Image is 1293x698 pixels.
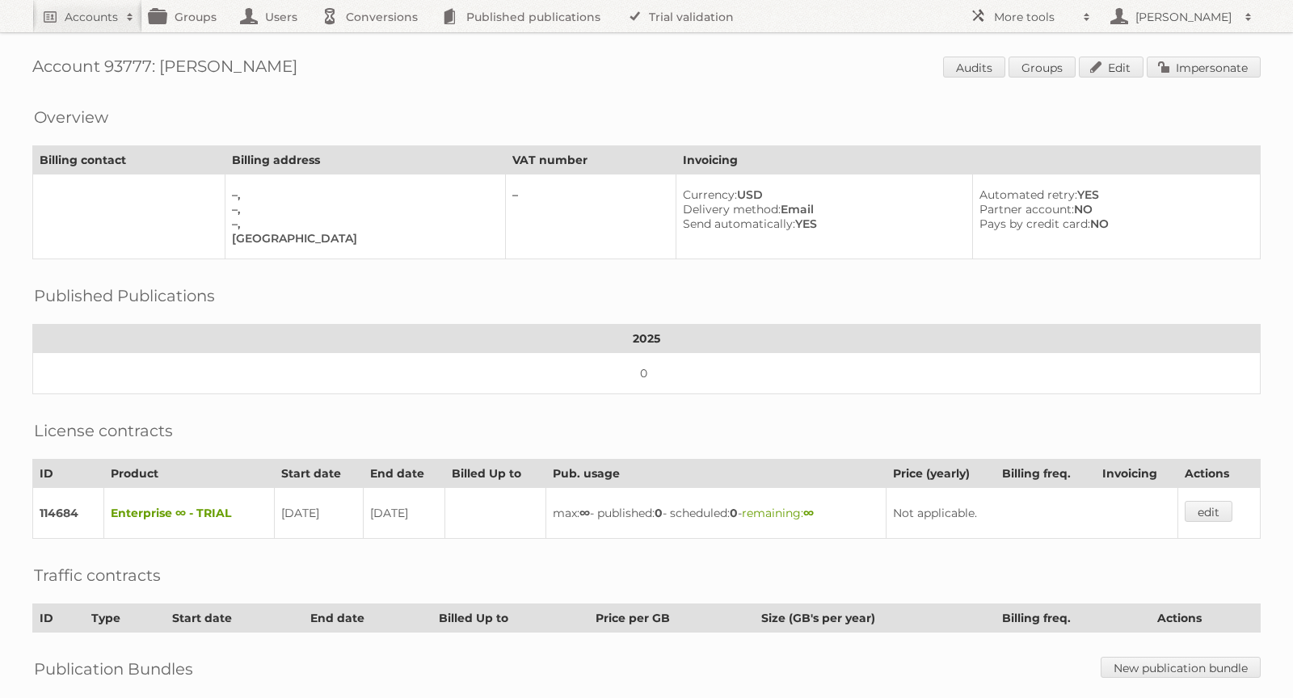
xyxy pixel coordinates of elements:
[683,187,959,202] div: USD
[32,57,1261,81] h1: Account 93777: [PERSON_NAME]
[232,202,491,217] div: –,
[886,460,995,488] th: Price (yearly)
[588,604,754,633] th: Price per GB
[1131,9,1236,25] h2: [PERSON_NAME]
[34,563,161,587] h2: Traffic contracts
[994,9,1075,25] h2: More tools
[274,460,363,488] th: Start date
[363,488,445,539] td: [DATE]
[979,217,1090,231] span: Pays by credit card:
[505,146,676,174] th: VAT number
[1178,460,1261,488] th: Actions
[683,202,959,217] div: Email
[545,460,886,488] th: Pub. usage
[363,460,445,488] th: End date
[943,57,1005,78] a: Audits
[979,217,1247,231] div: NO
[65,9,118,25] h2: Accounts
[33,460,104,488] th: ID
[742,506,814,520] span: remaining:
[34,657,193,681] h2: Publication Bundles
[1095,460,1178,488] th: Invoicing
[1079,57,1143,78] a: Edit
[232,231,491,246] div: [GEOGRAPHIC_DATA]
[730,506,738,520] strong: 0
[1147,57,1261,78] a: Impersonate
[445,460,546,488] th: Billed Up to
[1009,57,1076,78] a: Groups
[104,460,274,488] th: Product
[996,460,1095,488] th: Billing freq.
[1151,604,1261,633] th: Actions
[683,217,959,231] div: YES
[33,604,85,633] th: ID
[979,202,1074,217] span: Partner account:
[225,146,505,174] th: Billing address
[755,604,996,633] th: Size (GB's per year)
[34,418,173,443] h2: License contracts
[683,202,781,217] span: Delivery method:
[979,202,1247,217] div: NO
[683,217,795,231] span: Send automatically:
[232,187,491,202] div: –,
[432,604,588,633] th: Billed Up to
[1101,657,1261,678] a: New publication bundle
[304,604,432,633] th: End date
[996,604,1151,633] th: Billing freq.
[104,488,274,539] td: Enterprise ∞ - TRIAL
[34,284,215,308] h2: Published Publications
[1185,501,1232,522] a: edit
[33,353,1261,394] td: 0
[579,506,590,520] strong: ∞
[232,217,491,231] div: –,
[165,604,304,633] th: Start date
[33,488,104,539] td: 114684
[33,146,225,174] th: Billing contact
[545,488,886,539] td: max: - published: - scheduled: -
[979,187,1247,202] div: YES
[655,506,663,520] strong: 0
[886,488,1178,539] td: Not applicable.
[683,187,737,202] span: Currency:
[505,174,676,259] td: –
[33,325,1261,353] th: 2025
[34,105,108,129] h2: Overview
[803,506,814,520] strong: ∞
[274,488,363,539] td: [DATE]
[979,187,1077,202] span: Automated retry:
[676,146,1261,174] th: Invoicing
[85,604,166,633] th: Type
